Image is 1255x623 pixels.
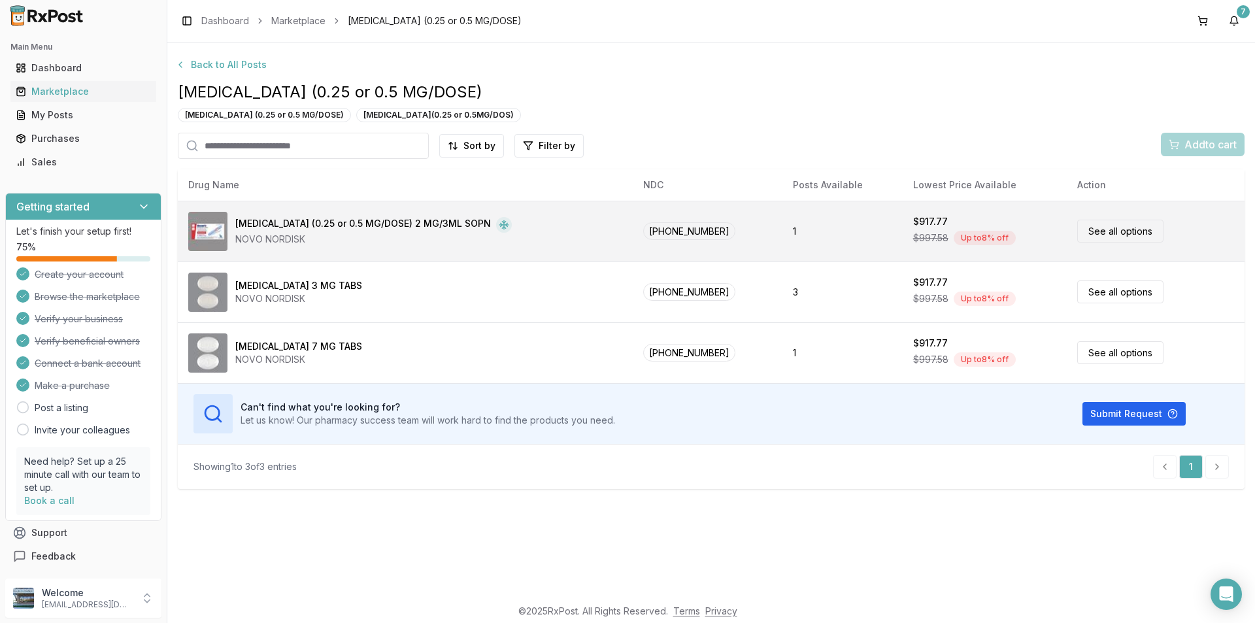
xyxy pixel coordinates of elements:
p: Let's finish your setup first! [16,225,150,238]
span: Sort by [463,139,495,152]
p: Need help? Set up a 25 minute call with our team to set up. [24,455,142,494]
div: [MEDICAL_DATA] (0.25 or 0.5 MG/DOSE) [178,108,351,122]
div: Sales [16,156,151,169]
span: [MEDICAL_DATA] (0.25 or 0.5 MG/DOSE) [348,14,522,27]
a: Terms [673,605,700,616]
th: Action [1067,169,1245,201]
span: $997.58 [913,231,948,244]
span: Filter by [539,139,575,152]
a: My Posts [10,103,156,127]
div: Showing 1 to 3 of 3 entries [193,460,297,473]
td: 1 [782,201,903,261]
h3: Getting started [16,199,90,214]
button: Sort by [439,134,504,158]
a: Book a call [24,495,75,506]
a: Post a listing [35,401,88,414]
button: Sales [5,152,161,173]
div: [MEDICAL_DATA] (0.25 or 0.5 MG/DOSE) 2 MG/3ML SOPN [235,217,491,233]
th: Posts Available [782,169,903,201]
span: Verify your business [35,312,123,326]
div: NOVO NORDISK [235,233,512,246]
div: Dashboard [16,61,151,75]
button: Filter by [514,134,584,158]
div: [MEDICAL_DATA](0.25 or 0.5MG/DOS) [356,108,521,122]
button: Feedback [5,545,161,568]
button: Back to All Posts [167,53,275,76]
div: 7 [1237,5,1250,18]
div: Open Intercom Messenger [1211,579,1242,610]
a: Purchases [10,127,156,150]
span: Make a purchase [35,379,110,392]
span: Feedback [31,550,76,563]
button: Marketplace [5,81,161,102]
button: Support [5,521,161,545]
td: 1 [782,322,903,383]
div: $917.77 [913,276,948,289]
img: Rybelsus 3 MG TABS [188,273,227,312]
a: Privacy [705,605,737,616]
a: Dashboard [201,14,249,27]
h2: Main Menu [10,42,156,52]
button: My Posts [5,105,161,126]
nav: breadcrumb [201,14,522,27]
span: $997.58 [913,292,948,305]
a: Marketplace [10,80,156,103]
a: Sales [10,150,156,174]
th: Drug Name [178,169,633,201]
div: $917.77 [913,215,948,228]
span: Verify beneficial owners [35,335,140,348]
div: Up to 8 % off [954,352,1016,367]
img: Rybelsus 7 MG TABS [188,333,227,373]
span: [MEDICAL_DATA] (0.25 or 0.5 MG/DOSE) [178,82,1245,103]
button: Purchases [5,128,161,149]
span: Create your account [35,268,124,281]
a: Marketplace [271,14,326,27]
p: Welcome [42,586,133,599]
a: Invite your colleagues [35,424,130,437]
div: Marketplace [16,85,151,98]
div: Purchases [16,132,151,145]
button: Dashboard [5,58,161,78]
p: [EMAIL_ADDRESS][DOMAIN_NAME] [42,599,133,610]
span: [PHONE_NUMBER] [643,222,735,240]
a: Back to All Posts [178,53,1245,76]
div: NOVO NORDISK [235,292,362,305]
p: Let us know! Our pharmacy success team will work hard to find the products you need. [241,414,615,427]
div: NOVO NORDISK [235,353,362,366]
a: 1 [1179,455,1203,479]
td: 3 [782,261,903,322]
h3: Can't find what you're looking for? [241,401,615,414]
nav: pagination [1153,455,1229,479]
div: Up to 8 % off [954,292,1016,306]
button: Submit Request [1082,402,1186,426]
span: Browse the marketplace [35,290,140,303]
span: Connect a bank account [35,357,141,370]
a: Dashboard [10,56,156,80]
span: $997.58 [913,353,948,366]
th: Lowest Price Available [903,169,1067,201]
div: $917.77 [913,337,948,350]
div: Up to 8 % off [954,231,1016,245]
img: RxPost Logo [5,5,89,26]
span: 75 % [16,241,36,254]
span: [PHONE_NUMBER] [643,344,735,362]
div: [MEDICAL_DATA] 3 MG TABS [235,279,362,292]
a: See all options [1077,280,1163,303]
a: See all options [1077,341,1163,364]
button: 7 [1224,10,1245,31]
img: User avatar [13,588,34,609]
div: [MEDICAL_DATA] 7 MG TABS [235,340,362,353]
th: NDC [633,169,782,201]
img: Ozempic (0.25 or 0.5 MG/DOSE) 2 MG/3ML SOPN [188,212,227,251]
div: My Posts [16,109,151,122]
a: See all options [1077,220,1163,243]
span: [PHONE_NUMBER] [643,283,735,301]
